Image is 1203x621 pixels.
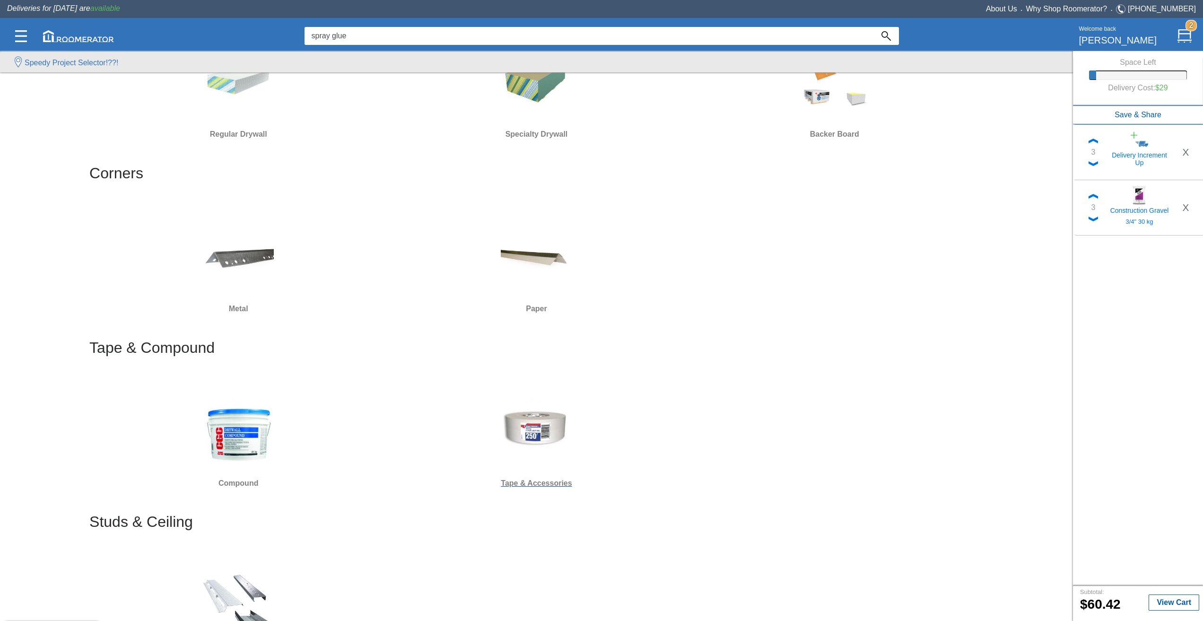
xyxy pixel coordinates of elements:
h6: Tape & Accessories [391,477,681,490]
img: 99900009_sm.jpg [1130,131,1149,149]
b: View Cart [1157,598,1191,606]
h2: Studs & Ceiling [89,514,984,538]
a: About Us [986,5,1017,13]
h5: Construction Gravel [1109,205,1169,214]
h6: Regular Drywall [93,128,384,140]
button: Save & Share [1073,105,1203,124]
img: 10110005_sm.jpg [1130,186,1149,205]
span: available [90,4,120,12]
button: View Cart [1149,595,1199,611]
h6: Backer Board [689,128,980,140]
img: roomerator-logo.svg [43,30,114,42]
img: TWall.jpg [501,394,572,464]
a: Specialty Drywall [391,37,681,140]
h6: Paper [391,303,681,315]
button: X [1177,200,1195,215]
a: Backer Board [689,37,980,140]
a: Compound [93,386,384,490]
span: • [1017,8,1026,12]
img: Cart.svg [1177,29,1192,43]
h6: Specialty Drywall [391,128,681,140]
img: Telephone.svg [1116,3,1128,15]
img: Search_Icon.svg [881,31,891,41]
b: 60.42 [1080,597,1121,612]
img: MCWall.jpg [203,219,274,290]
h6: Space Left [1089,58,1186,67]
img: Up_Chevron.png [1089,194,1098,199]
h5: Delivery Increment Up [1109,149,1169,166]
img: Up_Chevron.png [1089,139,1098,143]
a: [PHONE_NUMBER] [1128,5,1196,13]
a: Paper [391,212,681,315]
label: Speedy Project Selector!??! [25,57,118,69]
h5: 3/4" 30 kg [1109,218,1169,226]
img: WDWall.jpg [501,44,572,115]
div: 3 [1091,202,1096,213]
img: tile_backer_413.jpg [799,44,870,115]
span: Deliveries for [DATE] are [7,4,120,12]
label: $29 [1155,84,1168,92]
strong: 2 [1186,20,1197,31]
h2: Corners [89,165,984,189]
a: Regular Drywall [93,37,384,140]
h2: Tape & Compound [89,340,984,364]
h6: Compound [93,477,384,490]
img: RDWall.jpg [203,44,274,115]
a: Metal [93,212,384,315]
span: • [1107,8,1116,12]
input: Search...? [305,27,873,45]
a: Construction Gravel3/4" 30 kg [1102,186,1177,229]
img: PWall.jpg [501,219,572,290]
div: 3 [1091,147,1096,158]
a: Why Shop Roomerator? [1026,5,1107,13]
img: Down_Chevron.png [1089,161,1098,166]
h6: Delivery Cost: [1096,80,1179,96]
small: Subtotal: [1080,588,1104,595]
label: $ [1080,597,1088,612]
img: CompWall.jpg [203,394,274,464]
button: X [1177,144,1195,160]
a: Tape & Accessories [391,386,681,490]
a: Delivery Increment Up [1102,131,1177,174]
h6: Metal [93,303,384,315]
img: Down_Chevron.png [1089,217,1098,221]
img: Categories.svg [15,30,27,42]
